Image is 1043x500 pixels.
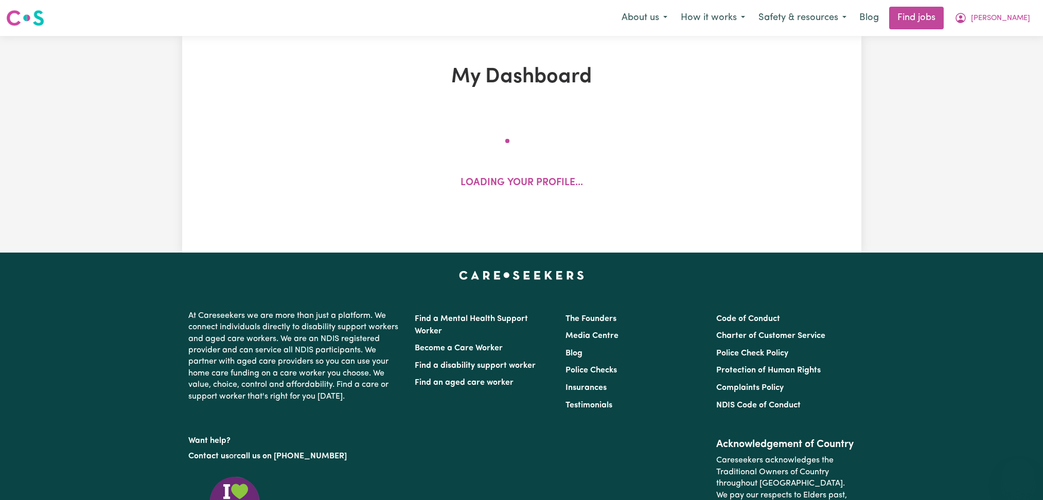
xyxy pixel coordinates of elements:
a: Become a Care Worker [415,344,503,352]
a: Media Centre [565,332,618,340]
button: My Account [948,7,1037,29]
a: Complaints Policy [716,384,784,392]
a: Protection of Human Rights [716,366,821,374]
span: [PERSON_NAME] [971,13,1030,24]
img: Careseekers logo [6,9,44,27]
a: Police Check Policy [716,349,788,358]
a: Find a Mental Health Support Worker [415,315,528,335]
a: Find a disability support worker [415,362,536,370]
p: Want help? [188,431,402,447]
a: Code of Conduct [716,315,780,323]
iframe: Button to launch messaging window [1002,459,1035,492]
a: call us on [PHONE_NUMBER] [237,452,347,460]
a: Testimonials [565,401,612,409]
p: Loading your profile... [461,176,583,191]
p: At Careseekers we are more than just a platform. We connect individuals directly to disability su... [188,306,402,406]
a: Blog [565,349,582,358]
a: Careseekers home page [459,271,584,279]
a: NDIS Code of Conduct [716,401,801,409]
a: Charter of Customer Service [716,332,825,340]
a: Find jobs [889,7,944,29]
a: Blog [853,7,885,29]
a: Insurances [565,384,607,392]
a: The Founders [565,315,616,323]
a: Police Checks [565,366,617,374]
p: or [188,447,402,466]
button: Safety & resources [752,7,853,29]
a: Careseekers logo [6,6,44,30]
h2: Acknowledgement of Country [716,438,855,451]
button: About us [615,7,674,29]
a: Contact us [188,452,229,460]
a: Find an aged care worker [415,379,514,387]
h1: My Dashboard [302,65,742,90]
button: How it works [674,7,752,29]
